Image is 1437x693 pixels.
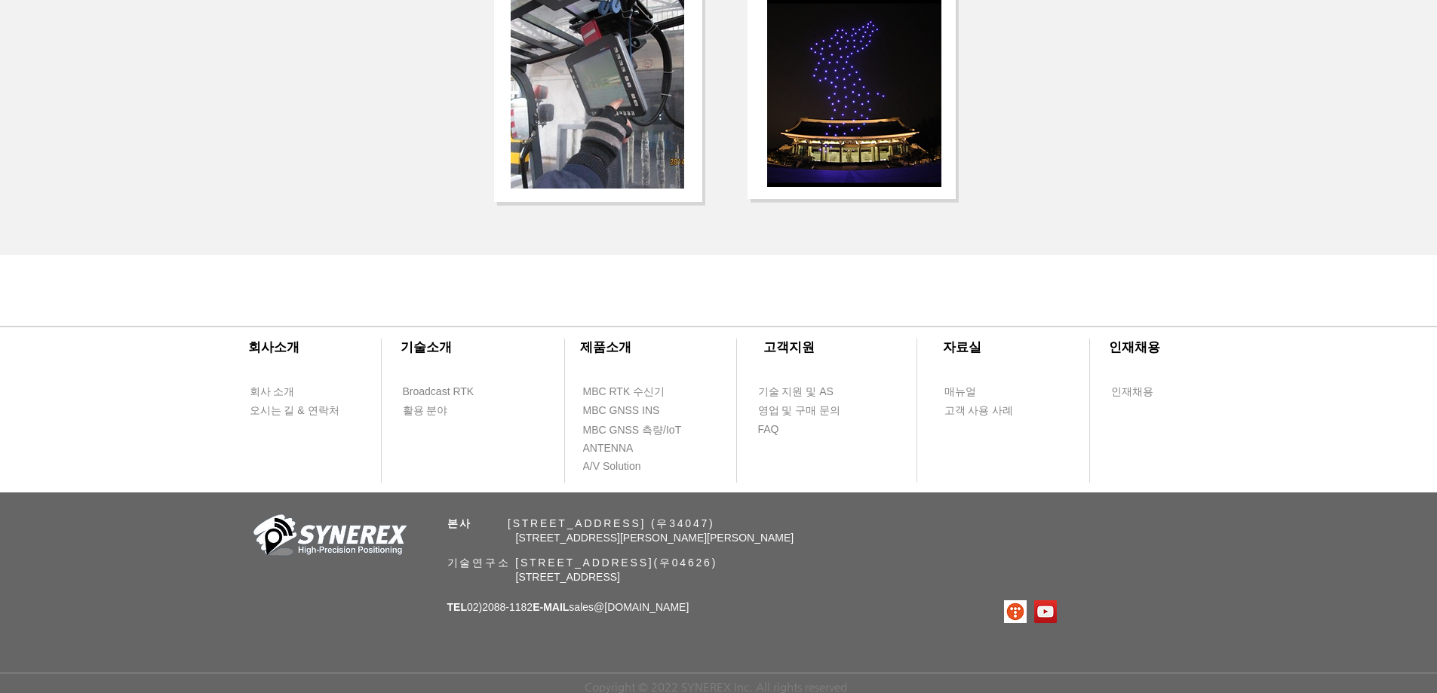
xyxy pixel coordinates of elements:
span: TEL [447,601,467,613]
span: Broadcast RTK [403,385,474,400]
span: ​회사소개 [248,340,299,354]
a: 회사 소개 [249,382,336,401]
span: 오시는 길 & 연락처 [250,403,339,419]
span: ​제품소개 [580,340,631,354]
a: 인재채용 [1110,382,1182,401]
span: ​고객지원 [763,340,815,354]
a: @[DOMAIN_NAME] [594,601,689,613]
span: [STREET_ADDRESS][PERSON_NAME][PERSON_NAME] [516,532,794,544]
span: 기술 지원 및 AS [758,385,834,400]
img: 회사_로고-removebg-preview.png [245,513,411,562]
span: ​자료실 [943,340,981,354]
span: ​인재채용 [1109,340,1160,354]
a: MBC RTK 수신기 [582,382,695,401]
ul: SNS 모음 [1004,600,1057,623]
a: ANTENNA [582,439,669,458]
span: 활용 분야 [403,403,448,419]
a: Broadcast RTK [402,382,489,401]
span: MBC GNSS INS [583,403,660,419]
span: 고객 사용 사례 [944,403,1014,419]
span: 매뉴얼 [944,385,976,400]
span: 영업 및 구매 문의 [758,403,841,419]
img: 티스토리로고 [1004,600,1027,623]
a: FAQ [757,420,844,439]
a: MBC GNSS 측량/IoT [582,421,714,440]
span: MBC RTK 수신기 [583,385,665,400]
span: 인재채용 [1111,385,1153,400]
span: FAQ [758,422,779,437]
span: Copyright © 2022 SYNEREX Inc. All rights reserved [585,680,847,693]
span: 기술연구소 [STREET_ADDRESS](우04626) [447,557,718,569]
a: MBC GNSS INS [582,401,677,420]
span: E-MAIL [533,601,569,613]
img: 유튜브 사회 아이콘 [1034,600,1057,623]
iframe: Wix Chat [1264,628,1437,693]
a: 기술 지원 및 AS [757,382,870,401]
span: A/V Solution [583,459,641,474]
span: ​ [STREET_ADDRESS] (우34047) [447,517,715,529]
a: 매뉴얼 [944,382,1030,401]
span: MBC GNSS 측량/IoT [583,423,682,438]
a: 영업 및 구매 문의 [757,401,844,420]
span: 회사 소개 [250,385,295,400]
span: [STREET_ADDRESS] [516,571,620,583]
span: ​기술소개 [401,340,452,354]
a: A/V Solution [582,457,669,476]
a: 오시는 길 & 연락처 [249,401,351,420]
span: 본사 [447,517,473,529]
a: 활용 분야 [402,401,489,420]
span: 02)2088-1182 sales [447,601,689,613]
span: ANTENNA [583,441,634,456]
a: 고객 사용 사례 [944,401,1030,420]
